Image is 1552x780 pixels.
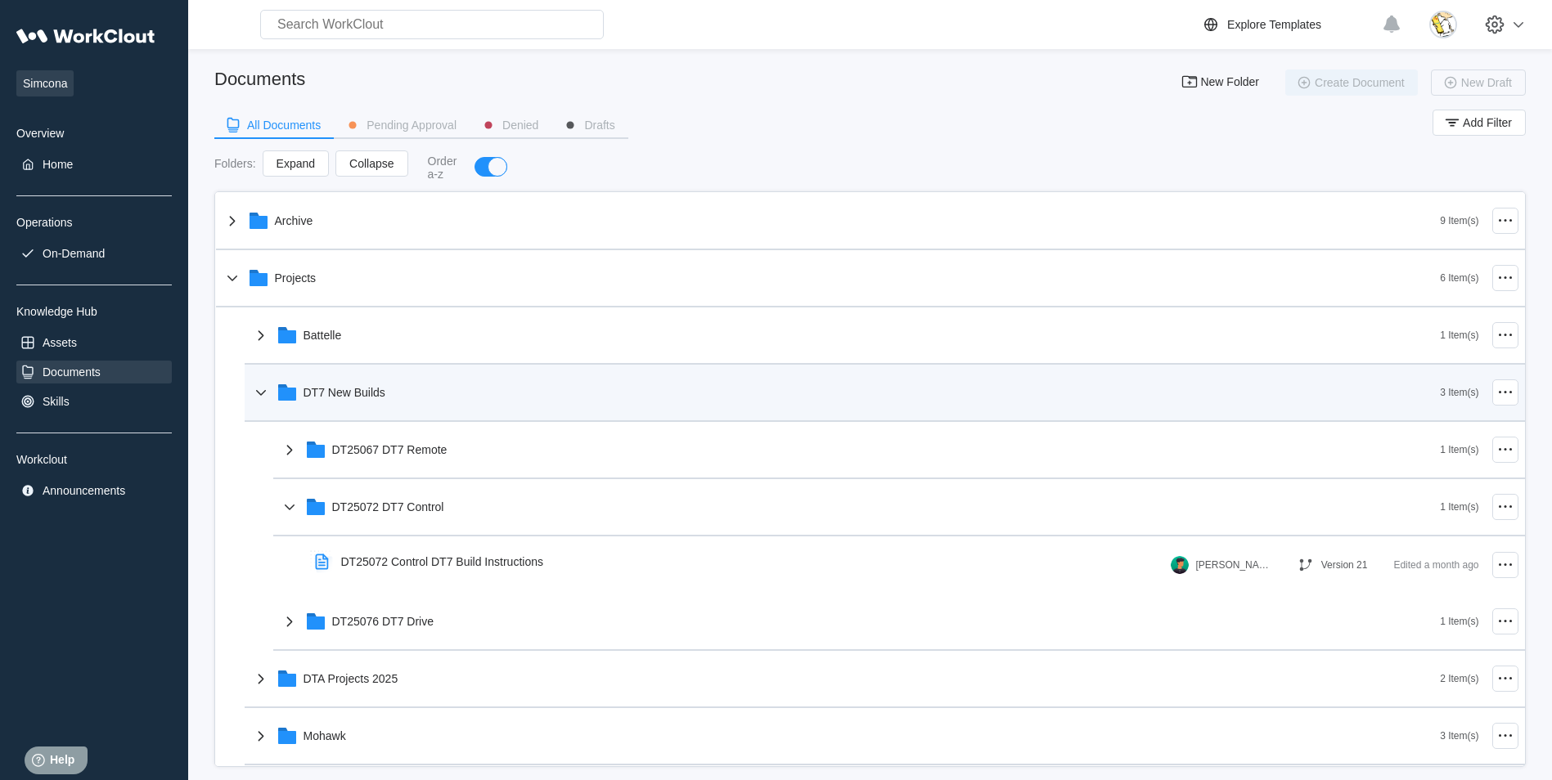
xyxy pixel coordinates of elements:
a: Announcements [16,479,172,502]
div: DT25076 DT7 Drive [332,615,434,628]
div: Home [43,158,73,171]
button: Drafts [551,113,628,137]
a: Documents [16,361,172,383]
div: On-Demand [43,247,105,260]
span: Collapse [349,158,394,169]
div: All Documents [247,119,321,131]
span: Create Document [1315,77,1405,88]
div: Announcements [43,484,125,497]
div: Mohawk [304,729,346,742]
button: Collapse [335,150,407,177]
button: All Documents [214,113,334,137]
div: Assets [43,336,77,349]
button: Create Document [1285,69,1418,96]
div: [PERSON_NAME] [1195,559,1269,571]
div: 1 Item(s) [1440,616,1478,627]
img: user.png [1171,556,1189,574]
div: DT7 New Builds [304,386,385,399]
img: download.jpg [1429,11,1457,38]
div: Overview [16,127,172,140]
div: Folders : [214,157,256,170]
span: Simcona [16,70,74,96]
div: DT25072 DT7 Control [332,500,444,513]
input: Search WorkClout [260,10,604,39]
span: New Folder [1200,76,1259,89]
div: Documents [214,69,305,90]
div: 1 Item(s) [1440,329,1478,341]
div: Battelle [304,329,342,342]
div: Projects [275,271,317,285]
div: Pending Approval [367,119,457,131]
button: Pending Approval [334,113,470,137]
a: Home [16,153,172,176]
div: DT25067 DT7 Remote [332,443,448,456]
button: Expand [263,150,329,177]
button: New Folder [1171,69,1272,96]
div: 2 Item(s) [1440,673,1478,684]
div: Drafts [584,119,614,131]
span: Add Filter [1463,117,1512,128]
div: 1 Item(s) [1440,444,1478,455]
div: Documents [43,365,101,379]
div: DTA Projects 2025 [304,672,398,685]
span: Expand [277,158,315,169]
div: 6 Item(s) [1440,272,1478,284]
div: Archive [275,214,313,227]
button: New Draft [1431,69,1526,96]
div: 1 Item(s) [1440,501,1478,513]
div: Skills [43,395,70,408]
button: Add Filter [1433,110,1526,136]
a: On-Demand [16,242,172,265]
button: Denied [470,113,551,137]
div: Operations [16,216,172,229]
a: Skills [16,390,172,413]
div: Knowledge Hub [16,305,172,318]
div: DT25072 Control DT7 Build Instructions [341,555,543,568]
a: Assets [16,331,172,354]
div: Denied [502,119,538,131]
div: Workclout [16,453,172,466]
div: Version 21 [1321,559,1368,571]
div: Edited a month ago [1393,555,1478,575]
a: Explore Templates [1201,15,1374,34]
div: 3 Item(s) [1440,387,1478,398]
span: New Draft [1461,77,1512,88]
div: Explore Templates [1227,18,1321,31]
div: Order a-z [428,155,459,181]
div: 9 Item(s) [1440,215,1478,226]
div: 3 Item(s) [1440,730,1478,742]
